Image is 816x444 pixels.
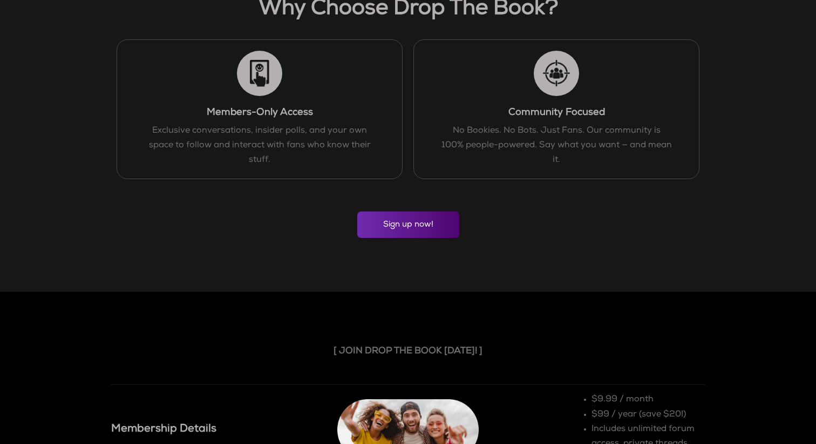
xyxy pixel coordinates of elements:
h4: Membership Details [111,423,225,436]
a: Sign up now! [357,211,459,238]
h3: Community Focused [441,107,672,119]
img: home_choose_1.png [250,60,269,87]
p: No Bookies. No Bots. Just Fans. Our community is 100% people-powered. Say what you want — and mea... [441,124,672,168]
li: $9.99 / month [591,393,705,407]
h4: [ JOIN DROP THE BOOK [DATE]! ] [233,346,583,357]
img: home_choose_2.png [543,60,569,87]
h3: Members-Only Access [144,107,375,119]
li: $99 / year (save $20!) [591,408,705,422]
p: Exclusive conversations, insider polls, and your own space to follow and interact with fans who k... [144,124,375,168]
